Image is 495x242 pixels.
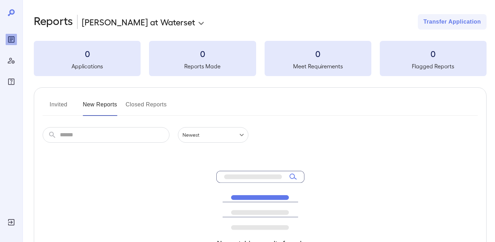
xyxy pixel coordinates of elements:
[380,48,487,59] h3: 0
[34,14,73,30] h2: Reports
[34,41,487,76] summary: 0Applications0Reports Made0Meet Requirements0Flagged Reports
[43,99,74,116] button: Invited
[418,14,487,30] button: Transfer Application
[34,48,141,59] h3: 0
[82,16,195,27] p: [PERSON_NAME] at Waterset
[126,99,167,116] button: Closed Reports
[149,48,256,59] h3: 0
[6,76,17,87] div: FAQ
[380,62,487,70] h5: Flagged Reports
[265,62,371,70] h5: Meet Requirements
[6,55,17,66] div: Manage Users
[6,217,17,228] div: Log Out
[34,62,141,70] h5: Applications
[265,48,371,59] h3: 0
[6,34,17,45] div: Reports
[83,99,117,116] button: New Reports
[149,62,256,70] h5: Reports Made
[178,127,248,143] div: Newest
